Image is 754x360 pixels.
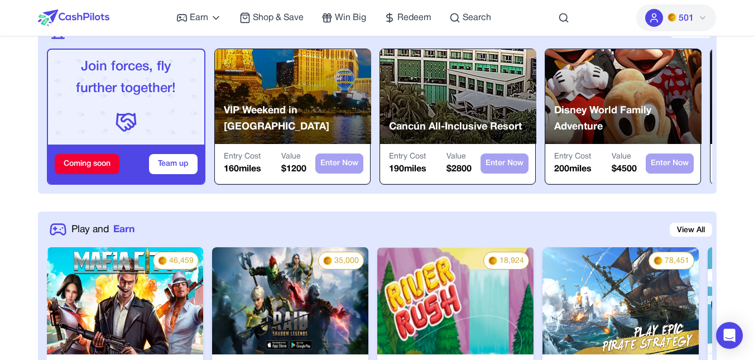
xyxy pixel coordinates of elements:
[71,222,109,237] span: Play and
[212,247,368,354] img: nRLw6yM7nDBu.webp
[389,151,426,162] p: Entry Cost
[665,256,689,267] span: 78,451
[47,247,203,354] img: 458eefe5-aead-4420-8b58-6e94704f1244.jpg
[716,322,743,349] div: Open Intercom Messenger
[224,162,261,176] p: 160 miles
[389,119,522,135] p: Cancún All-Inclusive Resort
[488,256,497,265] img: PMs
[190,11,208,25] span: Earn
[253,11,304,25] span: Shop & Save
[315,153,363,174] button: Enter Now
[335,11,366,25] span: Win Big
[113,222,135,237] span: Earn
[281,162,306,176] p: $ 1200
[323,256,332,265] img: PMs
[224,151,261,162] p: Entry Cost
[389,162,426,176] p: 190 miles
[71,222,135,237] a: Play andEarn
[554,162,592,176] p: 200 miles
[239,11,304,25] a: Shop & Save
[612,162,637,176] p: $ 4500
[169,256,194,267] span: 46,459
[281,151,306,162] p: Value
[321,11,366,25] a: Win Big
[397,11,431,25] span: Redeem
[612,151,637,162] p: Value
[679,12,694,25] span: 501
[334,256,359,267] span: 35,000
[384,11,431,25] a: Redeem
[646,153,694,174] button: Enter Now
[542,247,699,354] img: 75fe42d1-c1a6-4a8c-8630-7b3dc285bdf3.jpg
[55,154,119,174] div: Coming soon
[670,223,712,237] a: View All
[667,13,676,22] img: PMs
[500,256,524,267] span: 18,924
[176,11,222,25] a: Earn
[636,4,716,31] button: PMs501
[481,153,529,174] button: Enter Now
[463,11,491,25] span: Search
[149,154,198,174] button: Team up
[654,256,662,265] img: PMs
[446,162,472,176] p: $ 2800
[449,11,491,25] a: Search
[377,247,534,354] img: cd3c5e61-d88c-4c75-8e93-19b3db76cddd.webp
[224,103,371,136] p: VIP Weekend in [GEOGRAPHIC_DATA]
[554,151,592,162] p: Entry Cost
[554,103,702,136] p: Disney World Family Adventure
[446,151,472,162] p: Value
[158,256,167,265] img: PMs
[57,56,195,100] p: Join forces, fly further together!
[38,9,109,26] img: CashPilots Logo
